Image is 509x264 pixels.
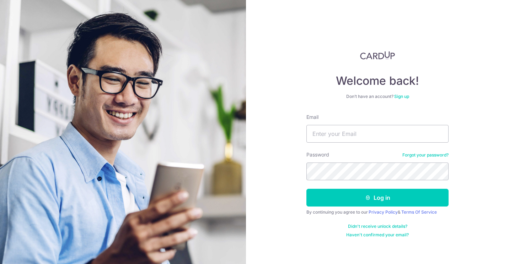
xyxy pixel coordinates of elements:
[394,94,409,99] a: Sign up
[369,209,398,215] a: Privacy Policy
[348,224,407,229] a: Didn't receive unlock details?
[402,152,449,158] a: Forgot your password?
[306,125,449,143] input: Enter your Email
[306,74,449,88] h4: Welcome back!
[306,151,329,158] label: Password
[306,94,449,99] div: Don’t have an account?
[306,209,449,215] div: By continuing you agree to our &
[306,114,318,121] label: Email
[360,51,395,60] img: CardUp Logo
[346,232,409,238] a: Haven't confirmed your email?
[306,189,449,207] button: Log in
[401,209,437,215] a: Terms Of Service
